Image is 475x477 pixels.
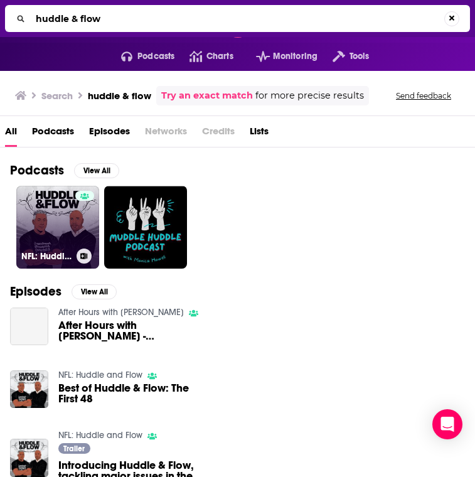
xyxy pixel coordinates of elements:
[10,370,48,409] img: Best of Huddle & Flow: The First 48
[5,5,470,32] div: Search...
[392,90,455,101] button: Send feedback
[58,320,201,341] span: After Hours with [PERSON_NAME] - [PERSON_NAME], NFL Network Reporter/Huddle and Flow Podcast Host
[432,409,462,439] div: Open Intercom Messenger
[58,430,142,441] a: NFL: Huddle and Flow
[16,186,99,269] a: NFL: Huddle and Flow
[58,307,184,318] a: After Hours with Amy Lawrence
[10,439,48,477] img: Introducing Huddle & Flow, tackling major issues in the NFL
[318,46,369,67] button: open menu
[5,121,17,147] a: All
[174,46,233,67] a: Charts
[106,46,175,67] button: open menu
[10,308,48,346] a: After Hours with Amy Lawrence - Steve Wyche, NFL Network Reporter/Huddle and Flow Podcast Host
[58,383,201,404] a: Best of Huddle & Flow: The First 48
[58,370,142,380] a: NFL: Huddle and Flow
[250,121,269,147] a: Lists
[32,121,74,147] a: Podcasts
[350,48,370,65] span: Tools
[63,445,85,453] span: Trailer
[88,90,151,102] h3: huddle & flow
[10,284,61,299] h2: Episodes
[72,284,117,299] button: View All
[31,9,444,29] input: Search...
[41,90,73,102] h3: Search
[206,48,233,65] span: Charts
[10,163,119,178] a: PodcastsView All
[89,121,130,147] a: Episodes
[202,121,235,147] span: Credits
[74,163,119,178] button: View All
[58,320,201,341] a: After Hours with Amy Lawrence - Steve Wyche, NFL Network Reporter/Huddle and Flow Podcast Host
[10,163,64,178] h2: Podcasts
[137,48,174,65] span: Podcasts
[21,251,72,262] h3: NFL: Huddle and Flow
[255,88,364,103] span: for more precise results
[273,48,318,65] span: Monitoring
[10,284,117,299] a: EpisodesView All
[161,88,253,103] a: Try an exact match
[145,121,187,147] span: Networks
[241,46,318,67] button: open menu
